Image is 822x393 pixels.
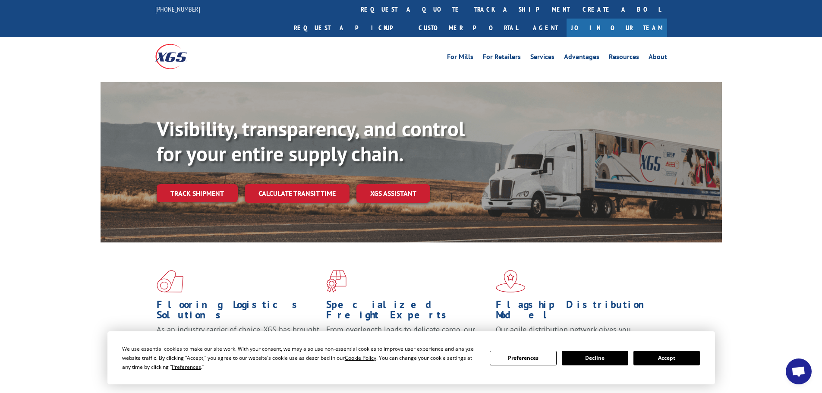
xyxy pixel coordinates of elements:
[609,53,639,63] a: Resources
[412,19,524,37] a: Customer Portal
[326,270,346,292] img: xgs-icon-focused-on-flooring-red
[564,53,599,63] a: Advantages
[107,331,715,384] div: Cookie Consent Prompt
[287,19,412,37] a: Request a pickup
[345,354,376,362] span: Cookie Policy
[447,53,473,63] a: For Mills
[633,351,700,365] button: Accept
[496,270,526,292] img: xgs-icon-flagship-distribution-model-red
[122,344,479,371] div: We use essential cookies to make our site work. With your consent, we may also use non-essential ...
[562,351,628,365] button: Decline
[172,363,201,371] span: Preferences
[786,358,812,384] div: Open chat
[157,324,319,355] span: As an industry carrier of choice, XGS has brought innovation and dedication to flooring logistics...
[567,19,667,37] a: Join Our Team
[157,184,238,202] a: Track shipment
[483,53,521,63] a: For Retailers
[155,5,200,13] a: [PHONE_NUMBER]
[496,299,659,324] h1: Flagship Distribution Model
[157,299,320,324] h1: Flooring Logistics Solutions
[326,324,489,363] p: From overlength loads to delicate cargo, our experienced staff knows the best way to move your fr...
[649,53,667,63] a: About
[524,19,567,37] a: Agent
[157,270,183,292] img: xgs-icon-total-supply-chain-intelligence-red
[530,53,554,63] a: Services
[356,184,430,203] a: XGS ASSISTANT
[245,184,350,203] a: Calculate transit time
[326,299,489,324] h1: Specialized Freight Experts
[496,324,655,345] span: Our agile distribution network gives you nationwide inventory management on demand.
[157,115,465,167] b: Visibility, transparency, and control for your entire supply chain.
[490,351,556,365] button: Preferences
